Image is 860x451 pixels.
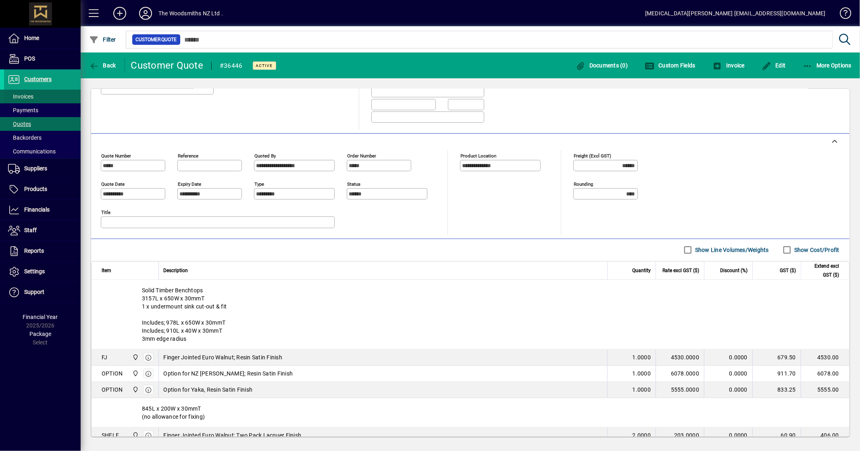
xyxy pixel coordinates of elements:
[92,280,849,349] div: Solid Timber Benchtops 3157L x 650W x 30mmT 1 x undermount sink cut-out & fit Includes; 978L x 65...
[720,266,748,275] span: Discount (%)
[793,246,839,254] label: Show Cost/Profit
[803,62,852,69] span: More Options
[92,398,849,427] div: 845L x 200W x 30mmT (no allowance for fixing)
[130,431,140,440] span: The Woodsmiths
[4,241,81,261] a: Reports
[573,58,630,73] button: Documents (0)
[661,431,699,439] div: 203.0000
[24,55,35,62] span: POS
[643,58,698,73] button: Custom Fields
[101,181,125,187] mat-label: Quote date
[4,282,81,302] a: Support
[256,63,273,68] span: Active
[24,186,47,192] span: Products
[81,58,125,73] app-page-header-button: Back
[8,93,33,100] span: Invoices
[24,268,45,275] span: Settings
[633,386,651,394] span: 1.0000
[8,107,38,113] span: Payments
[661,386,699,394] div: 5555.0000
[4,131,81,145] a: Backorders
[178,153,198,158] mat-label: Reference
[130,369,140,378] span: The Woodsmiths
[762,62,786,69] span: Edit
[131,59,204,72] div: Customer Quote
[801,58,854,73] button: More Options
[178,181,201,187] mat-label: Expiry date
[164,266,188,275] span: Description
[107,6,133,21] button: Add
[8,121,31,127] span: Quotes
[752,382,801,398] td: 833.25
[158,7,223,20] div: The Woodsmiths NZ Ltd .
[347,153,376,158] mat-label: Order number
[24,248,44,254] span: Reports
[752,350,801,366] td: 679.50
[89,36,116,43] span: Filter
[4,103,81,117] a: Payments
[460,153,496,158] mat-label: Product location
[4,145,81,158] a: Communications
[254,153,276,158] mat-label: Quoted by
[164,353,283,361] span: Finger Jointed Euro Walnut; Resin Satin Finish
[4,262,81,282] a: Settings
[130,385,140,394] span: The Woodsmiths
[8,148,56,155] span: Communications
[834,2,850,28] a: Knowledge Base
[801,428,849,444] td: 406.00
[220,59,243,72] div: #36446
[574,153,611,158] mat-label: Freight (excl GST)
[780,266,796,275] span: GST ($)
[704,382,752,398] td: 0.0000
[23,314,58,320] span: Financial Year
[710,58,747,73] button: Invoice
[645,7,826,20] div: [MEDICAL_DATA][PERSON_NAME] [EMAIL_ADDRESS][DOMAIN_NAME]
[704,428,752,444] td: 0.0000
[704,350,752,366] td: 0.0000
[4,159,81,179] a: Suppliers
[633,431,651,439] span: 2.0000
[102,369,123,378] div: OPTION
[704,366,752,382] td: 0.0000
[24,76,52,82] span: Customers
[4,28,81,48] a: Home
[801,366,849,382] td: 6078.00
[4,90,81,103] a: Invoices
[101,209,110,215] mat-label: Title
[801,382,849,398] td: 5555.00
[87,32,118,47] button: Filter
[575,62,628,69] span: Documents (0)
[133,6,158,21] button: Profile
[164,369,293,378] span: Option for NZ [PERSON_NAME]; Resin Satin Finish
[633,369,651,378] span: 1.0000
[254,181,264,187] mat-label: Type
[574,181,593,187] mat-label: Rounding
[29,331,51,337] span: Package
[101,153,131,158] mat-label: Quote number
[164,431,302,439] span: Finger Jointed Euro Walnut; Two Pack Lacquer Finish
[632,266,651,275] span: Quantity
[4,220,81,241] a: Staff
[102,386,123,394] div: OPTION
[693,246,769,254] label: Show Line Volumes/Weights
[752,428,801,444] td: 60.90
[661,353,699,361] div: 4530.0000
[4,49,81,69] a: POS
[24,227,37,233] span: Staff
[760,58,788,73] button: Edit
[102,353,108,361] div: FJ
[347,181,360,187] mat-label: Status
[87,58,118,73] button: Back
[24,206,50,213] span: Financials
[4,179,81,199] a: Products
[645,62,695,69] span: Custom Fields
[102,266,111,275] span: Item
[8,134,42,141] span: Backorders
[633,353,651,361] span: 1.0000
[712,62,745,69] span: Invoice
[24,35,39,41] span: Home
[801,350,849,366] td: 4530.00
[164,386,253,394] span: Option for Yaka, Resin Satin Finish
[806,262,839,279] span: Extend excl GST ($)
[24,289,44,295] span: Support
